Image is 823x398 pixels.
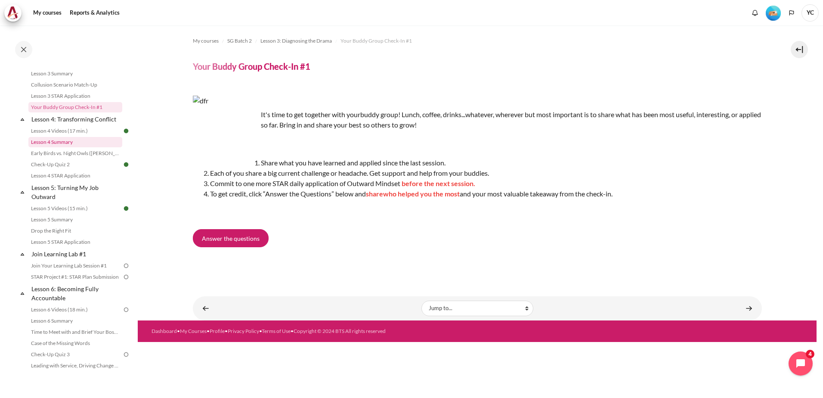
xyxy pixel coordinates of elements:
[193,96,257,160] img: dfr
[18,289,27,298] span: Collapse
[180,328,207,334] a: My Courses
[227,36,252,46] a: SG Batch 2
[7,6,19,19] img: Architeck
[193,37,219,45] span: My courses
[28,305,122,315] a: Lesson 6 Videos (18 min.)
[28,137,122,147] a: Lesson 4 Summary
[210,328,225,334] a: Profile
[28,327,122,337] a: Time to Meet with and Brief Your Boss #1
[294,328,386,334] a: Copyright © 2024 BTS All rights reserved
[28,102,122,112] a: Your Buddy Group Check-In #1
[340,36,412,46] a: Your Buddy Group Check-In #1
[28,159,122,170] a: Check-Up Quiz 2
[260,37,332,45] span: Lesson 3: Diagnosing the Drama
[138,25,817,320] section: Content
[762,5,784,21] a: Level #2
[193,36,219,46] a: My courses
[383,190,460,198] span: who helped you the most
[28,203,122,214] a: Lesson 5 Videos (15 min.)
[340,37,412,45] span: Your Buddy Group Check-In #1
[260,36,332,46] a: Lesson 3: Diagnosing the Drama
[67,4,123,22] a: Reports & Analytics
[152,328,177,334] a: Dashboard
[28,126,122,136] a: Lesson 4 Videos (17 min.)
[28,272,122,282] a: STAR Project #1: STAR Plan Submission
[122,273,130,281] img: To do
[28,361,122,371] a: Leading with Service, Driving Change (Pucknalin's Story)
[227,37,252,45] span: SG Batch 2
[210,178,762,189] li: Commit to one more STAR daily application of Outward Mindset
[210,158,762,168] li: Share what you have learned and applied since the last session.
[28,261,122,271] a: Join Your Learning Lab Session #1
[18,250,27,258] span: Collapse
[122,161,130,168] img: Done
[122,262,130,270] img: To do
[740,300,758,317] a: Lesson 4 Videos (17 min.) ►
[30,248,122,260] a: Join Learning Lab #1
[202,234,260,243] span: Answer the questions
[193,109,762,130] p: buddy group! Lunch, coffee, drinks...whatever, wherever but most important is to share what has b...
[122,127,130,135] img: Done
[766,5,781,21] div: Level #2
[749,6,761,19] div: Show notification window with no new notifications
[30,182,122,202] a: Lesson 5: Turning My Job Outward
[28,237,122,247] a: Lesson 5 STAR Application
[197,300,214,317] a: ◄ Lesson 3 STAR Application
[261,110,360,118] span: It's time to get together with your
[801,4,819,22] a: User menu
[193,61,310,72] h4: Your Buddy Group Check-In #1
[28,68,122,79] a: Lesson 3 Summary
[785,6,798,19] button: Languages
[28,372,122,382] a: Lesson 6 STAR Application
[193,34,762,48] nav: Navigation bar
[473,179,475,187] span: .
[28,226,122,236] a: Drop the Right Fit
[801,4,819,22] span: YC
[18,188,27,196] span: Collapse
[228,328,259,334] a: Privacy Policy
[28,148,122,159] a: Early Birds vs. Night Owls ([PERSON_NAME]'s Story)
[4,4,26,22] a: Architeck Architeck
[766,6,781,21] img: Level #2
[28,349,122,360] a: Check-Up Quiz 3
[122,306,130,314] img: To do
[28,338,122,348] a: Case of the Missing Words
[30,113,122,125] a: Lesson 4: Transforming Conflict
[210,169,489,177] span: Each of you share a big current challenge or headache. Get support and help from your buddies.
[28,80,122,90] a: Collusion Scenario Match-Up
[193,229,269,247] a: Answer the questions
[262,328,291,334] a: Terms of Use
[28,316,122,326] a: Lesson 6 Summary
[122,205,130,212] img: Done
[28,171,122,181] a: Lesson 4 STAR Application
[210,189,762,199] li: To get credit, click “Answer the Questions” below and and your most valuable takeaway from the ch...
[18,115,27,124] span: Collapse
[366,190,383,198] span: share
[28,91,122,101] a: Lesson 3 STAR Application
[152,327,514,335] div: • • • • •
[122,351,130,358] img: To do
[402,179,473,187] span: before the next session
[30,283,122,304] a: Lesson 6: Becoming Fully Accountable
[30,4,65,22] a: My courses
[28,215,122,225] a: Lesson 5 Summary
